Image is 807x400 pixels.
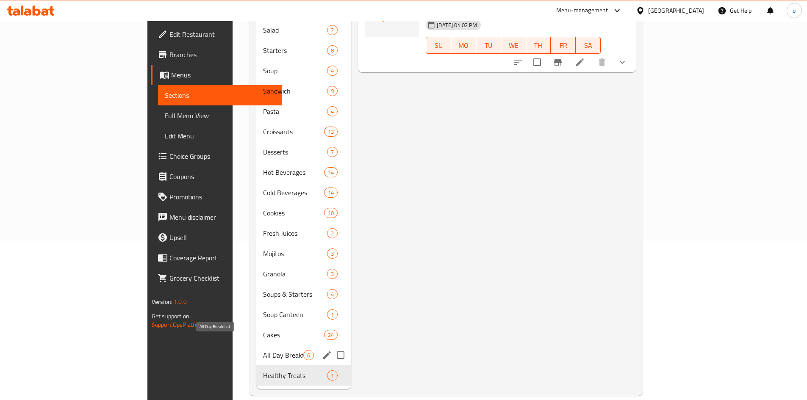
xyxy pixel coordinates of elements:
[263,66,327,76] span: Soup
[327,270,337,278] span: 3
[256,284,351,304] div: Soups & Starters4
[327,87,337,95] span: 9
[327,229,337,237] span: 2
[263,127,324,137] span: Croissants
[256,365,351,386] div: Healthy Treats1
[256,101,351,121] div: Pasta4
[256,223,351,243] div: Fresh Juices2
[324,330,338,340] div: items
[324,209,337,217] span: 10
[152,319,205,330] a: Support.OpsPlatform
[505,39,523,52] span: WE
[551,37,576,54] button: FR
[151,187,282,207] a: Promotions
[324,208,338,218] div: items
[256,264,351,284] div: Granola3
[151,65,282,85] a: Menus
[158,126,282,146] a: Edit Menu
[304,351,313,359] span: 6
[256,121,351,142] div: Croissants13
[617,57,627,67] svg: Show Choices
[324,167,338,177] div: items
[174,296,187,307] span: 1.0.0
[263,269,327,279] span: Granola
[433,21,480,29] span: [DATE] 04:02 PM
[327,228,338,238] div: items
[592,52,612,72] button: delete
[158,105,282,126] a: Full Menu View
[151,268,282,288] a: Grocery Checklist
[327,148,337,156] span: 7
[256,61,351,81] div: Soup4
[327,26,337,34] span: 2
[256,81,351,101] div: Sandwich9
[169,253,275,263] span: Coverage Report
[327,250,337,258] span: 3
[151,166,282,187] a: Coupons
[263,309,327,320] span: Soup Canteen
[263,106,327,116] span: Pasta
[256,20,351,40] div: Salad2
[576,37,601,54] button: SA
[165,90,275,100] span: Sections
[793,6,796,15] span: o
[327,309,338,320] div: items
[327,47,337,55] span: 8
[303,350,314,360] div: items
[327,86,338,96] div: items
[263,248,327,259] span: Mojitos
[171,70,275,80] span: Menus
[324,189,337,197] span: 14
[151,207,282,227] a: Menu disclaimer
[579,39,597,52] span: SA
[256,182,351,203] div: Cold Beverages14
[327,67,337,75] span: 4
[151,227,282,248] a: Upsell
[169,192,275,202] span: Promotions
[528,53,546,71] span: Select to update
[327,108,337,116] span: 4
[327,289,338,299] div: items
[648,6,704,15] div: [GEOGRAPHIC_DATA]
[324,188,338,198] div: items
[263,370,327,381] div: Healthy Treats
[327,147,338,157] div: items
[169,273,275,283] span: Grocery Checklist
[263,289,327,299] span: Soups & Starters
[455,39,473,52] span: MO
[548,52,568,72] button: Branch-specific-item
[556,6,608,16] div: Menu-management
[263,86,327,96] span: Sandwich
[263,25,327,35] div: Salad
[327,290,337,298] span: 4
[321,349,333,361] button: edit
[169,232,275,243] span: Upsell
[426,37,451,54] button: SU
[263,147,327,157] span: Desserts
[327,370,338,381] div: items
[327,311,337,319] span: 1
[158,85,282,105] a: Sections
[256,142,351,162] div: Desserts7
[575,57,585,67] a: Edit menu item
[480,39,498,52] span: TU
[263,45,327,55] span: Starters
[324,128,337,136] span: 13
[256,325,351,345] div: Cakes24
[165,110,275,121] span: Full Menu View
[526,37,551,54] button: TH
[327,45,338,55] div: items
[152,296,172,307] span: Version:
[263,188,324,198] span: Cold Beverages
[327,25,338,35] div: items
[151,146,282,166] a: Choice Groups
[530,39,548,52] span: TH
[169,50,275,60] span: Branches
[263,350,303,360] span: All Day Breakfast
[263,330,324,340] div: Cakes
